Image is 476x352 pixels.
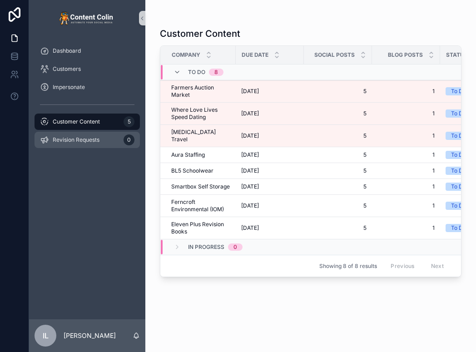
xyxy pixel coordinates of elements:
[171,129,230,143] a: [MEDICAL_DATA] Travel
[388,51,423,59] span: Blog Posts
[35,132,140,148] a: Revision Requests0
[171,183,230,190] a: Smartbox Self Storage
[241,183,259,190] span: [DATE]
[451,151,466,159] div: To Do
[241,167,298,174] a: [DATE]
[241,151,259,159] span: [DATE]
[241,202,259,209] span: [DATE]
[214,69,218,76] div: 8
[53,118,100,125] span: Customer Content
[188,69,205,76] span: To Do
[241,224,298,232] a: [DATE]
[377,151,435,159] a: 1
[377,110,435,117] a: 1
[314,51,355,59] span: Social Posts
[64,331,116,340] p: [PERSON_NAME]
[241,110,298,117] a: [DATE]
[35,79,140,95] a: Impersonate
[171,198,230,213] a: Ferncroft Environmental (IOM)
[451,87,466,95] div: To Do
[451,109,466,118] div: To Do
[377,88,435,95] a: 1
[377,224,435,232] a: 1
[309,151,367,159] a: 5
[241,132,259,139] span: [DATE]
[59,11,115,25] img: App logo
[171,106,230,121] a: Where Love Lives Speed Dating
[188,243,224,251] span: In Progress
[309,183,367,190] a: 5
[124,116,134,127] div: 5
[241,224,259,232] span: [DATE]
[171,84,230,99] a: Farmers Auction Market
[309,167,367,174] a: 5
[446,51,468,59] span: Status
[241,151,298,159] a: [DATE]
[451,202,466,210] div: To Do
[171,151,205,159] span: Aura Staffing
[171,151,230,159] a: Aura Staffing
[241,167,259,174] span: [DATE]
[377,202,435,209] a: 1
[451,183,466,191] div: To Do
[451,224,466,232] div: To Do
[451,132,466,140] div: To Do
[377,183,435,190] a: 1
[160,27,240,40] h1: Customer Content
[319,263,377,270] span: Showing 8 of 8 results
[241,110,259,117] span: [DATE]
[35,43,140,59] a: Dashboard
[241,202,298,209] a: [DATE]
[43,330,49,341] span: IL
[233,243,237,251] div: 0
[377,132,435,139] a: 1
[309,202,367,209] a: 5
[241,88,259,95] span: [DATE]
[172,51,200,59] span: Company
[241,132,298,139] a: [DATE]
[53,136,99,144] span: Revision Requests
[309,88,367,95] a: 5
[29,36,145,160] div: scrollable content
[309,132,367,139] a: 5
[53,47,81,55] span: Dashboard
[35,61,140,77] a: Customers
[124,134,134,145] div: 0
[377,167,435,174] a: 1
[171,167,230,174] a: BL5 Schoolwear
[242,51,268,59] span: Due Date
[309,224,367,232] a: 5
[53,84,85,91] span: Impersonate
[35,114,140,130] a: Customer Content5
[241,88,298,95] a: [DATE]
[171,167,213,174] span: BL5 Schoolwear
[171,221,230,235] a: Eleven Plus Revision Books
[241,183,298,190] a: [DATE]
[309,110,367,117] a: 5
[53,65,81,73] span: Customers
[451,167,466,175] div: To Do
